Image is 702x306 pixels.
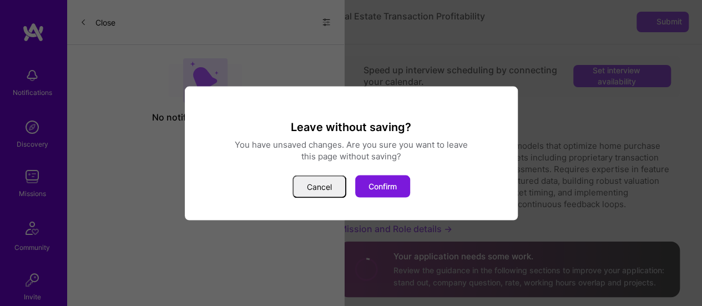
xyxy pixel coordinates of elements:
div: this page without saving? [198,150,504,162]
div: You have unsaved changes. Are you sure you want to leave [198,138,504,150]
h3: Leave without saving? [198,119,504,134]
button: Cancel [292,175,346,198]
button: Confirm [355,175,410,197]
div: modal [185,86,518,220]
